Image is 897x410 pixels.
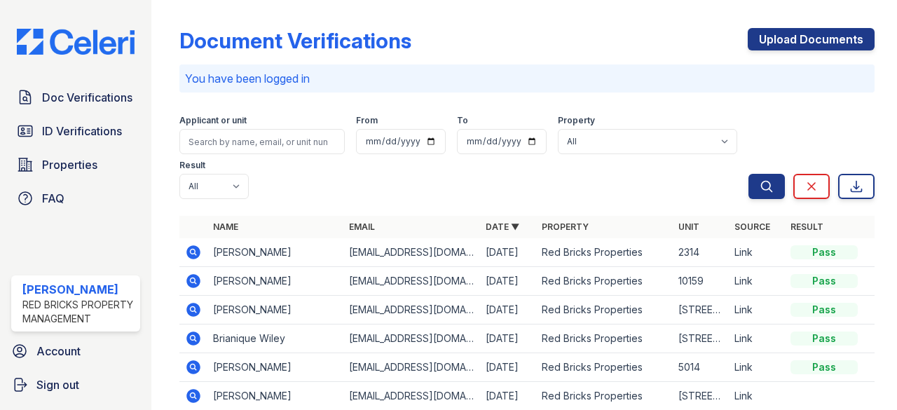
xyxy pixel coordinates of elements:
[36,376,79,393] span: Sign out
[185,70,869,87] p: You have been logged in
[558,115,595,126] label: Property
[729,296,785,324] td: Link
[790,360,858,374] div: Pass
[542,221,589,232] a: Property
[536,324,673,353] td: Red Bricks Properties
[11,184,140,212] a: FAQ
[11,151,140,179] a: Properties
[207,296,344,324] td: [PERSON_NAME]
[6,29,146,55] img: CE_Logo_Blue-a8612792a0a2168367f1c8372b55b34899dd931a85d93a1a3d3e32e68fde9ad4.png
[42,89,132,106] span: Doc Verifications
[480,296,536,324] td: [DATE]
[480,353,536,382] td: [DATE]
[42,123,122,139] span: ID Verifications
[11,117,140,145] a: ID Verifications
[673,267,729,296] td: 10159
[343,296,480,324] td: [EMAIL_ADDRESS][DOMAIN_NAME]
[207,238,344,267] td: [PERSON_NAME]
[729,324,785,353] td: Link
[536,353,673,382] td: Red Bricks Properties
[480,324,536,353] td: [DATE]
[729,353,785,382] td: Link
[207,324,344,353] td: Brianique Wiley
[673,324,729,353] td: [STREET_ADDRESS]
[673,238,729,267] td: 2314
[213,221,238,232] a: Name
[673,296,729,324] td: [STREET_ADDRESS]
[790,221,823,232] a: Result
[179,160,205,171] label: Result
[343,238,480,267] td: [EMAIL_ADDRESS][DOMAIN_NAME]
[343,353,480,382] td: [EMAIL_ADDRESS][DOMAIN_NAME]
[734,221,770,232] a: Source
[790,274,858,288] div: Pass
[536,238,673,267] td: Red Bricks Properties
[343,324,480,353] td: [EMAIL_ADDRESS][DOMAIN_NAME]
[6,371,146,399] a: Sign out
[22,281,135,298] div: [PERSON_NAME]
[36,343,81,360] span: Account
[729,238,785,267] td: Link
[790,303,858,317] div: Pass
[207,353,344,382] td: [PERSON_NAME]
[536,267,673,296] td: Red Bricks Properties
[22,298,135,326] div: Red Bricks Property Management
[343,267,480,296] td: [EMAIL_ADDRESS][DOMAIN_NAME]
[486,221,519,232] a: Date ▼
[356,115,378,126] label: From
[42,156,97,173] span: Properties
[480,267,536,296] td: [DATE]
[457,115,468,126] label: To
[673,353,729,382] td: 5014
[790,332,858,346] div: Pass
[179,28,411,53] div: Document Verifications
[678,221,699,232] a: Unit
[748,28,875,50] a: Upload Documents
[42,190,64,207] span: FAQ
[179,129,345,154] input: Search by name, email, or unit number
[6,337,146,365] a: Account
[349,221,375,232] a: Email
[179,115,247,126] label: Applicant or unit
[11,83,140,111] a: Doc Verifications
[536,296,673,324] td: Red Bricks Properties
[207,267,344,296] td: [PERSON_NAME]
[790,245,858,259] div: Pass
[729,267,785,296] td: Link
[480,238,536,267] td: [DATE]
